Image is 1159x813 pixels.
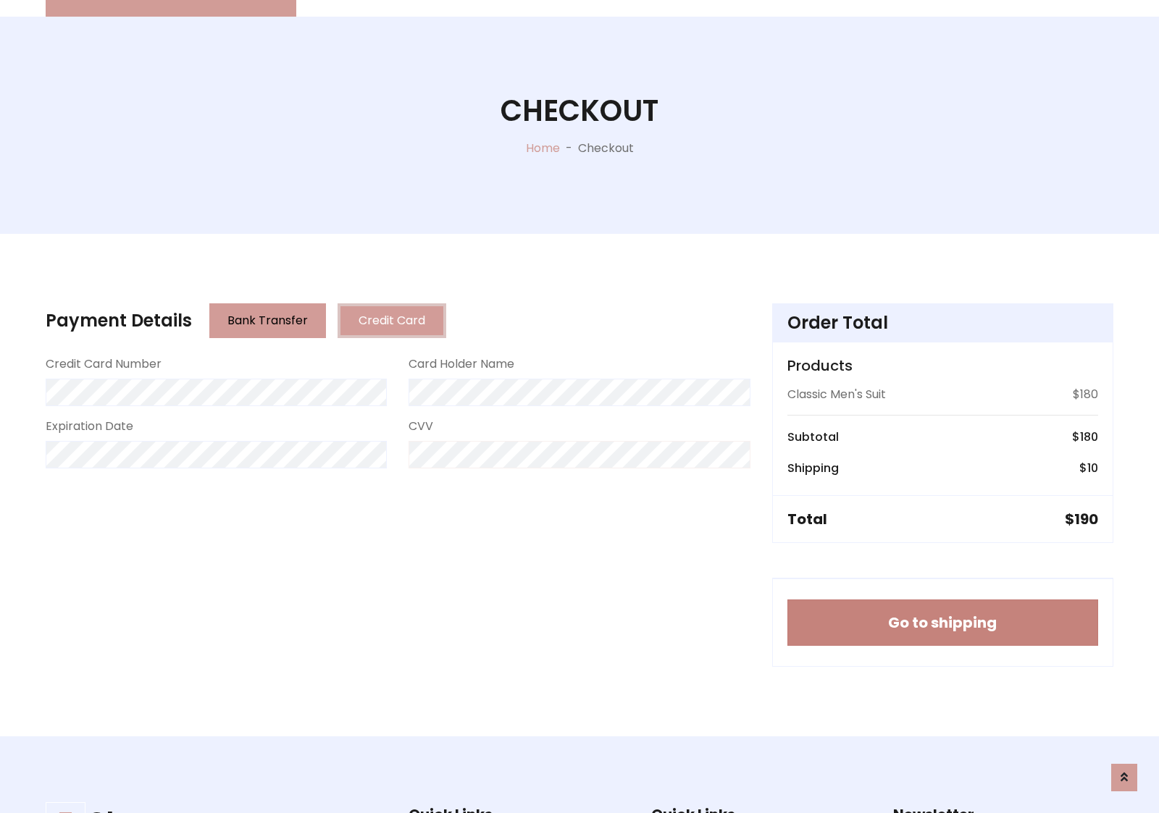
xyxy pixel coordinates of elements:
p: $180 [1073,386,1098,403]
p: Checkout [578,140,634,157]
h6: $ [1079,461,1098,475]
button: Credit Card [338,303,446,338]
label: CVV [409,418,433,435]
label: Credit Card Number [46,355,162,373]
span: 180 [1080,429,1098,445]
label: Card Holder Name [409,355,514,373]
h6: Shipping [787,461,839,475]
h1: Checkout [501,93,658,128]
button: Go to shipping [787,599,1098,646]
h6: $ [1072,430,1098,444]
h5: $ [1065,510,1098,528]
h5: Products [787,357,1098,374]
a: Home [526,140,560,156]
h6: Subtotal [787,430,839,444]
h4: Payment Details [46,311,192,332]
label: Expiration Date [46,418,133,435]
span: 10 [1087,460,1098,476]
span: 190 [1074,509,1098,529]
p: Classic Men's Suit [787,386,886,403]
h4: Order Total [787,313,1098,334]
h5: Total [787,510,827,528]
p: - [560,140,578,157]
button: Bank Transfer [209,303,326,338]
